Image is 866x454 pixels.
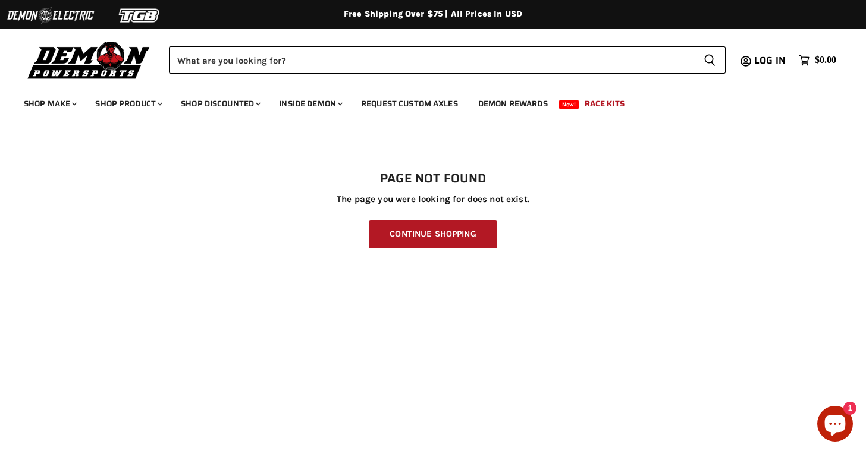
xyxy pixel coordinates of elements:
[24,194,842,204] p: The page you were looking for does not exist.
[270,92,350,116] a: Inside Demon
[24,39,154,81] img: Demon Powersports
[86,92,170,116] a: Shop Product
[754,53,786,68] span: Log in
[169,46,694,74] input: Search
[15,87,833,116] ul: Main menu
[469,92,557,116] a: Demon Rewards
[169,46,726,74] form: Product
[793,52,842,69] a: $0.00
[815,55,836,66] span: $0.00
[95,4,184,27] img: TGB Logo 2
[172,92,268,116] a: Shop Discounted
[749,55,793,66] a: Log in
[559,100,579,109] span: New!
[352,92,467,116] a: Request Custom Axles
[814,406,856,444] inbox-online-store-chat: Shopify online store chat
[369,220,497,248] a: Continue Shopping
[24,172,842,186] h1: Page not found
[6,4,95,27] img: Demon Electric Logo 2
[15,92,84,116] a: Shop Make
[576,92,633,116] a: Race Kits
[694,46,726,74] button: Search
